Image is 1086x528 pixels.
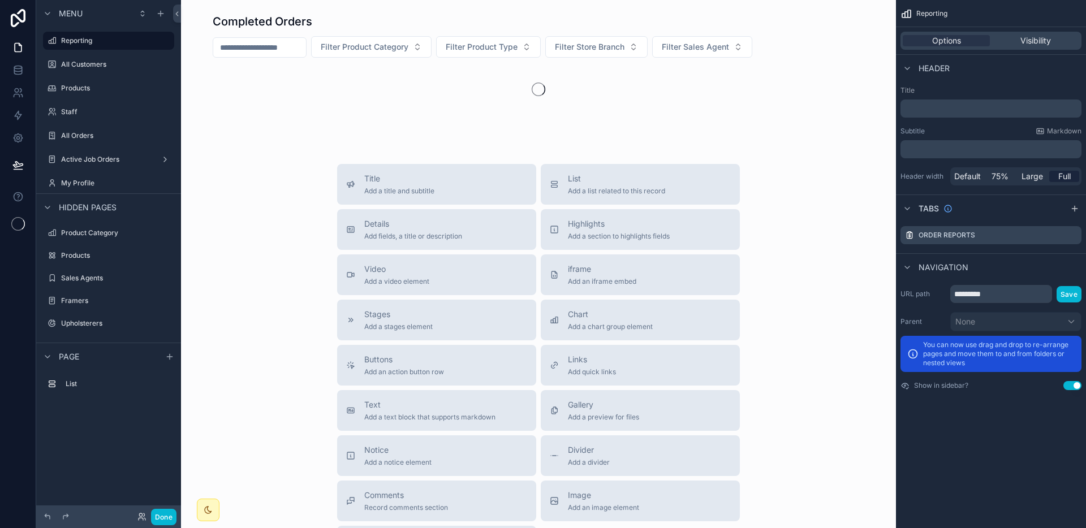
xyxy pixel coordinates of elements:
[364,277,429,286] span: Add a video element
[541,164,740,205] button: ListAdd a list related to this record
[916,9,947,18] span: Reporting
[43,127,174,145] a: All Orders
[1047,127,1081,136] span: Markdown
[364,309,433,320] span: Stages
[337,390,536,431] button: TextAdd a text block that supports markdown
[900,140,1081,158] div: scrollable content
[337,481,536,521] button: CommentsRecord comments section
[61,131,172,140] label: All Orders
[43,224,174,242] a: Product Category
[932,35,961,46] span: Options
[568,309,653,320] span: Chart
[61,251,172,260] label: Products
[364,413,495,422] span: Add a text block that supports markdown
[337,435,536,476] button: NoticeAdd a notice element
[364,187,434,196] span: Add a title and subtitle
[61,296,172,305] label: Framers
[43,103,174,121] a: Staff
[337,300,536,340] button: StagesAdd a stages element
[900,317,946,326] label: Parent
[364,503,448,512] span: Record comments section
[43,246,174,265] a: Products
[61,274,172,283] label: Sales Agents
[43,292,174,310] a: Framers
[900,99,1081,118] div: scrollable content
[955,316,975,327] span: None
[1022,171,1043,182] span: Large
[337,209,536,250] button: DetailsAdd fields, a title or description
[364,173,434,184] span: Title
[568,232,670,241] span: Add a section to highlights fields
[61,179,172,188] label: My Profile
[568,399,639,410] span: Gallery
[61,107,172,116] label: Staff
[568,354,616,365] span: Links
[568,503,639,512] span: Add an image element
[900,86,1081,95] label: Title
[568,490,639,501] span: Image
[1057,286,1081,302] button: Save
[36,370,181,404] div: scrollable content
[541,300,740,340] button: ChartAdd a chart group element
[43,174,174,192] a: My Profile
[43,269,174,287] a: Sales Agents
[900,127,925,136] label: Subtitle
[541,254,740,295] button: iframeAdd an iframe embed
[364,322,433,331] span: Add a stages element
[568,458,610,467] span: Add a divider
[568,367,616,376] span: Add quick links
[568,263,636,275] span: iframe
[61,84,172,93] label: Products
[541,481,740,521] button: ImageAdd an image element
[66,379,170,388] label: List
[568,173,665,184] span: List
[364,444,432,456] span: Notice
[61,319,172,328] label: Upholsterers
[364,367,444,376] span: Add an action button row
[992,171,1009,182] span: 75%
[43,150,174,168] a: Active Job Orders
[59,202,117,213] span: Hidden pages
[568,218,670,230] span: Highlights
[541,345,740,386] button: LinksAdd quick links
[568,277,636,286] span: Add an iframe embed
[919,63,950,74] span: Header
[919,231,975,240] label: Order Reports
[364,354,444,365] span: Buttons
[541,390,740,431] button: GalleryAdd a preview for files
[43,32,174,50] a: Reporting
[61,155,156,164] label: Active Job Orders
[337,254,536,295] button: VideoAdd a video element
[568,187,665,196] span: Add a list related to this record
[151,509,176,525] button: Done
[364,263,429,275] span: Video
[43,79,174,97] a: Products
[568,322,653,331] span: Add a chart group element
[954,171,981,182] span: Default
[364,218,462,230] span: Details
[914,381,968,390] label: Show in sidebar?
[919,203,939,214] span: Tabs
[59,351,79,362] span: Page
[1036,127,1081,136] a: Markdown
[59,8,83,19] span: Menu
[364,399,495,410] span: Text
[364,490,448,501] span: Comments
[337,164,536,205] button: TitleAdd a title and subtitle
[1058,171,1071,182] span: Full
[950,312,1081,331] button: None
[61,60,172,69] label: All Customers
[568,444,610,456] span: Divider
[919,262,968,273] span: Navigation
[337,345,536,386] button: ButtonsAdd an action button row
[541,209,740,250] button: HighlightsAdd a section to highlights fields
[541,435,740,476] button: DividerAdd a divider
[900,172,946,181] label: Header width
[43,55,174,73] a: All Customers
[923,340,1075,367] p: You can now use drag and drop to re-arrange pages and move them to and from folders or nested views
[43,314,174,332] a: Upholsterers
[900,289,946,298] label: URL path
[1020,35,1051,46] span: Visibility
[61,36,167,45] label: Reporting
[61,228,172,237] label: Product Category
